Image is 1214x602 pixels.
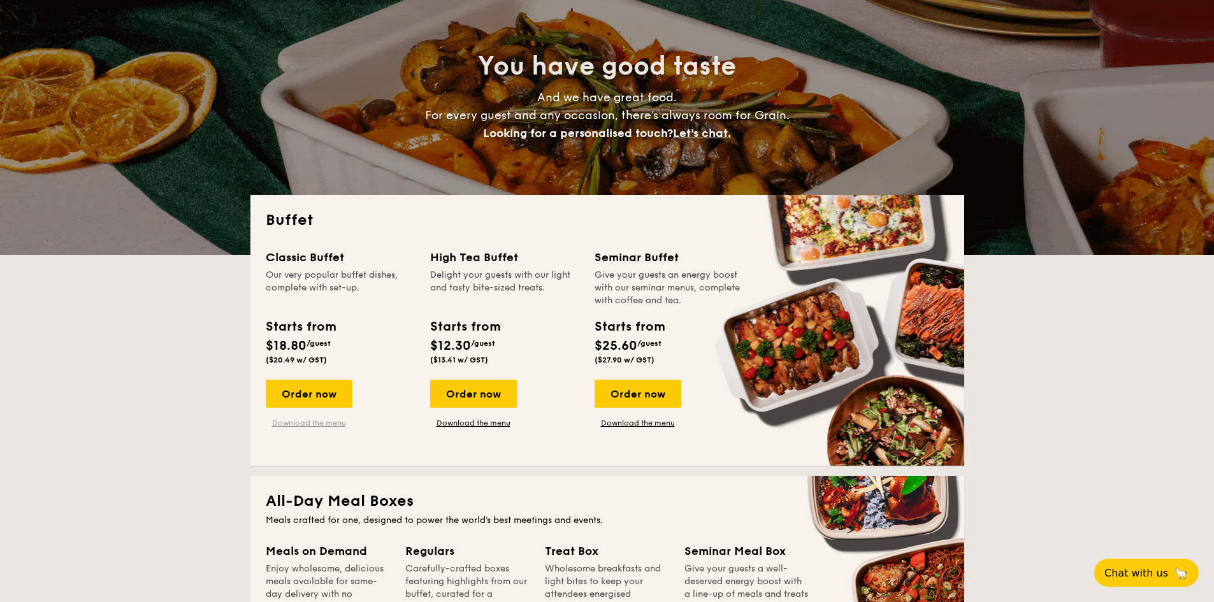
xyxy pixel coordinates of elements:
span: And we have great food. For every guest and any occasion, there’s always room for Grain. [425,90,790,140]
span: /guest [471,339,495,348]
div: Give your guests an energy boost with our seminar menus, complete with coffee and tea. [595,269,744,307]
span: ($27.90 w/ GST) [595,355,654,364]
div: Seminar Meal Box [684,542,809,560]
div: Order now [430,380,517,408]
div: Starts from [430,317,500,336]
div: Our very popular buffet dishes, complete with set-up. [266,269,415,307]
a: Download the menu [430,418,517,428]
div: High Tea Buffet [430,248,579,266]
h2: Buffet [266,210,949,231]
span: ($13.41 w/ GST) [430,355,488,364]
div: Classic Buffet [266,248,415,266]
span: Chat with us [1104,567,1168,579]
span: $12.30 [430,338,471,354]
h2: All-Day Meal Boxes [266,491,949,512]
div: Meals on Demand [266,542,390,560]
span: You have good taste [478,51,736,82]
div: Order now [595,380,681,408]
span: $18.80 [266,338,307,354]
div: Starts from [266,317,335,336]
div: Starts from [595,317,664,336]
span: $25.60 [595,338,637,354]
span: Looking for a personalised touch? [483,126,673,140]
div: Order now [266,380,352,408]
span: /guest [637,339,661,348]
span: Let's chat. [673,126,731,140]
span: ($20.49 w/ GST) [266,355,327,364]
div: Delight your guests with our light and tasty bite-sized treats. [430,269,579,307]
a: Download the menu [595,418,681,428]
span: /guest [307,339,331,348]
div: Seminar Buffet [595,248,744,266]
a: Download the menu [266,418,352,428]
div: Meals crafted for one, designed to power the world's best meetings and events. [266,514,949,527]
button: Chat with us🦙 [1094,559,1199,587]
div: Regulars [405,542,530,560]
div: Treat Box [545,542,669,560]
span: 🦙 [1173,566,1189,580]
